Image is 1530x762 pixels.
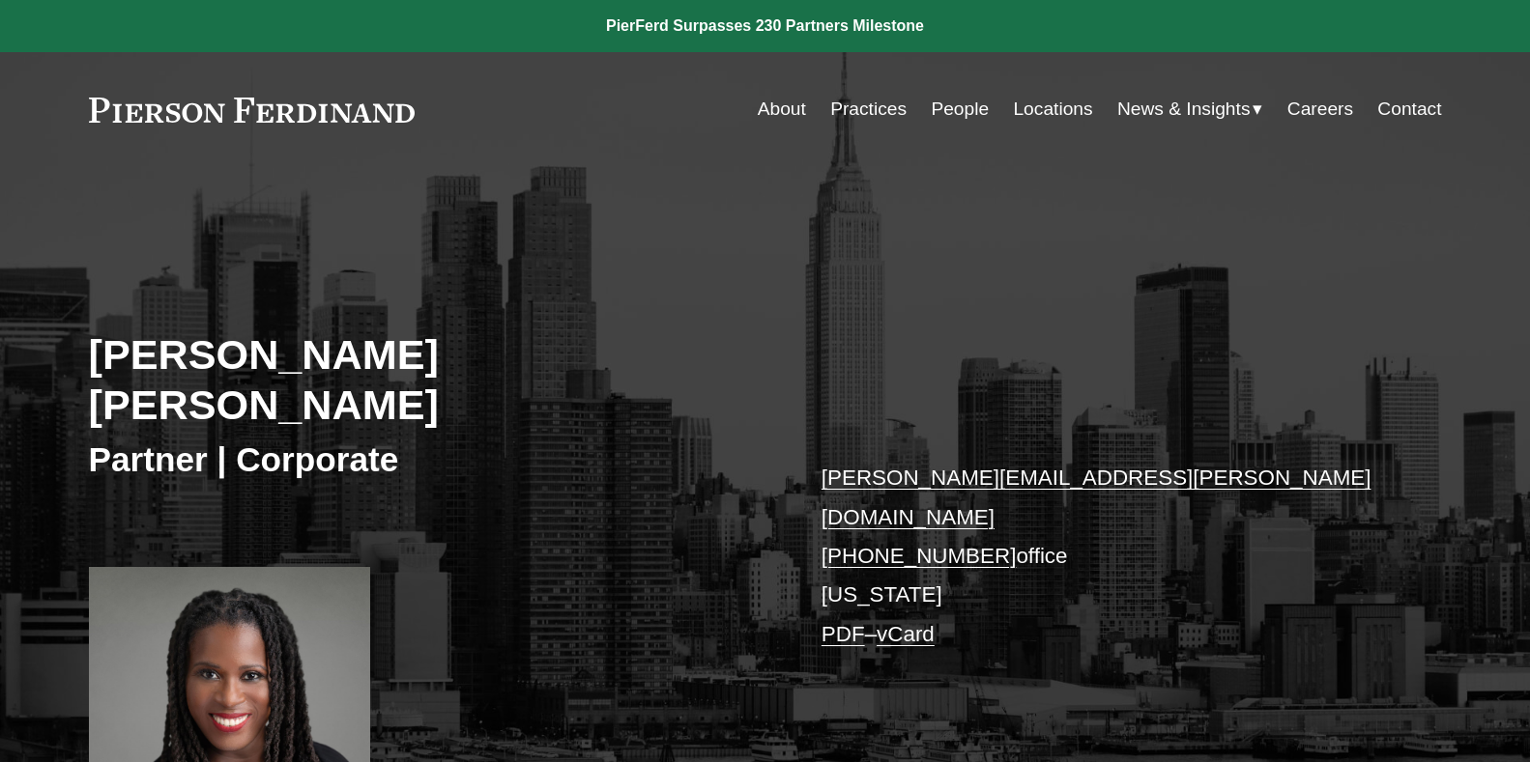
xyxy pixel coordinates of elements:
[89,329,765,431] h2: [PERSON_NAME] [PERSON_NAME]
[758,91,806,127] a: About
[877,622,935,646] a: vCard
[1377,91,1441,127] a: Contact
[1117,91,1263,127] a: folder dropdown
[1117,93,1251,127] span: News & Insights
[822,459,1385,654] p: office [US_STATE] –
[931,91,989,127] a: People
[822,544,1017,568] a: [PHONE_NUMBER]
[89,438,765,481] h3: Partner | Corporate
[1013,91,1092,127] a: Locations
[1287,91,1353,127] a: Careers
[830,91,907,127] a: Practices
[822,466,1371,528] a: [PERSON_NAME][EMAIL_ADDRESS][PERSON_NAME][DOMAIN_NAME]
[822,622,865,646] a: PDF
